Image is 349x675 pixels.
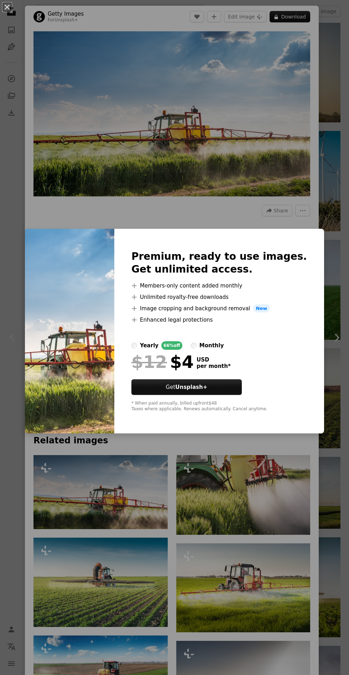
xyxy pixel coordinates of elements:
[131,304,307,313] li: Image cropping and background removal
[140,341,158,350] div: yearly
[131,401,307,412] div: * When paid annually, billed upfront $48 Taxes where applicable. Renews automatically. Cancel any...
[131,353,194,371] div: $4
[131,281,307,290] li: Members-only content added monthly
[199,341,224,350] div: monthly
[197,363,231,369] span: per month *
[175,384,207,390] strong: Unsplash+
[131,293,307,301] li: Unlimited royalty-free downloads
[131,316,307,324] li: Enhanced legal protections
[131,343,137,348] input: yearly66%off
[197,357,231,363] span: USD
[131,379,242,395] button: GetUnsplash+
[191,343,197,348] input: monthly
[25,229,114,434] img: premium_photo-1661809883346-472c1d6d53b3
[131,353,167,371] span: $12
[131,250,307,276] h2: Premium, ready to use images. Get unlimited access.
[161,341,182,350] div: 66% off
[253,304,270,313] span: New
